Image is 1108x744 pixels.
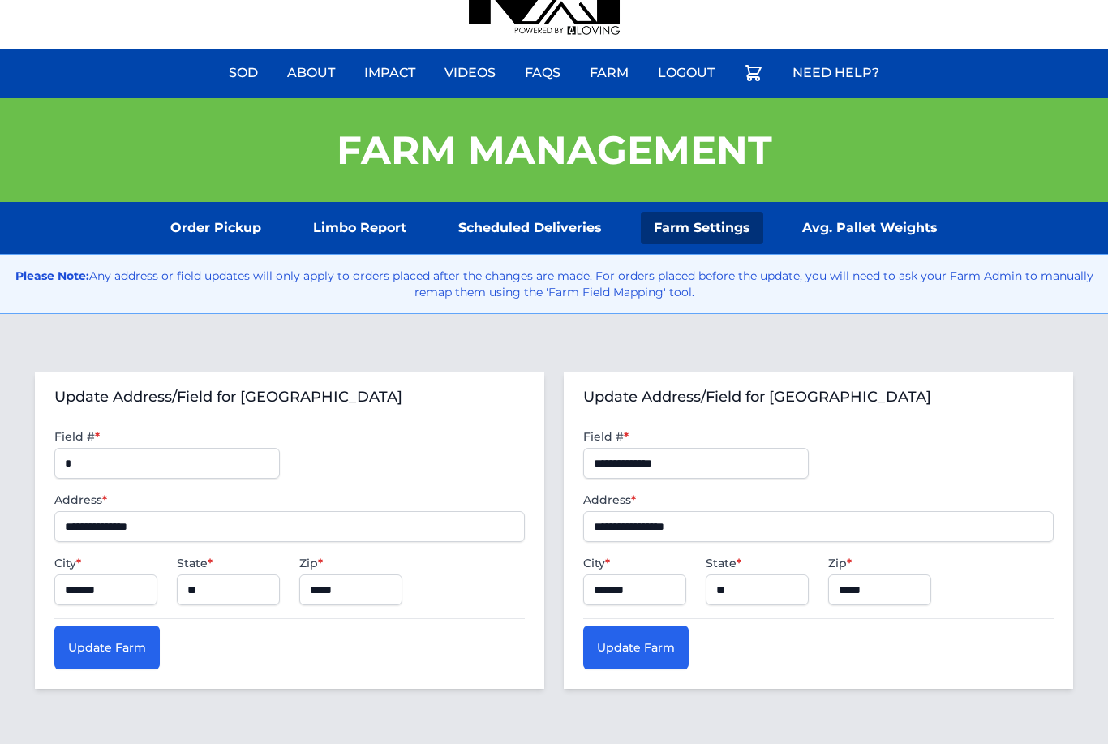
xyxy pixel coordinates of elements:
h1: Farm Management [337,131,772,170]
label: Field # [54,428,280,445]
div: Update Address/Field for SC Bermuda Farm [564,372,1073,689]
button: Update Farm [583,626,689,669]
a: Scheduled Deliveries [445,212,615,244]
strong: Please Note: [15,269,89,283]
a: FAQs [515,54,570,92]
label: City [583,555,686,571]
a: Avg. Pallet Weights [789,212,951,244]
label: Zip [299,555,402,571]
a: Need Help? [783,54,889,92]
a: Farm Settings [641,212,763,244]
label: Address [583,492,1054,508]
label: Zip [828,555,931,571]
label: State [706,555,809,571]
h3: Update Address/Field for [GEOGRAPHIC_DATA] [583,385,1054,415]
label: City [54,555,157,571]
a: Order Pickup [157,212,274,244]
label: Field # [583,428,809,445]
button: Update Farm [54,626,160,669]
label: State [177,555,280,571]
a: Impact [354,54,425,92]
a: Sod [219,54,268,92]
label: Address [54,492,525,508]
a: Limbo Report [300,212,419,244]
a: About [277,54,345,92]
span: Update Farm [68,640,146,655]
h3: Update Address/Field for [GEOGRAPHIC_DATA] [54,385,525,415]
a: Farm [580,54,638,92]
span: Update Farm [597,640,675,655]
a: Videos [435,54,505,92]
div: Update Address/Field for Pallet Yard [35,372,544,689]
a: Logout [648,54,724,92]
